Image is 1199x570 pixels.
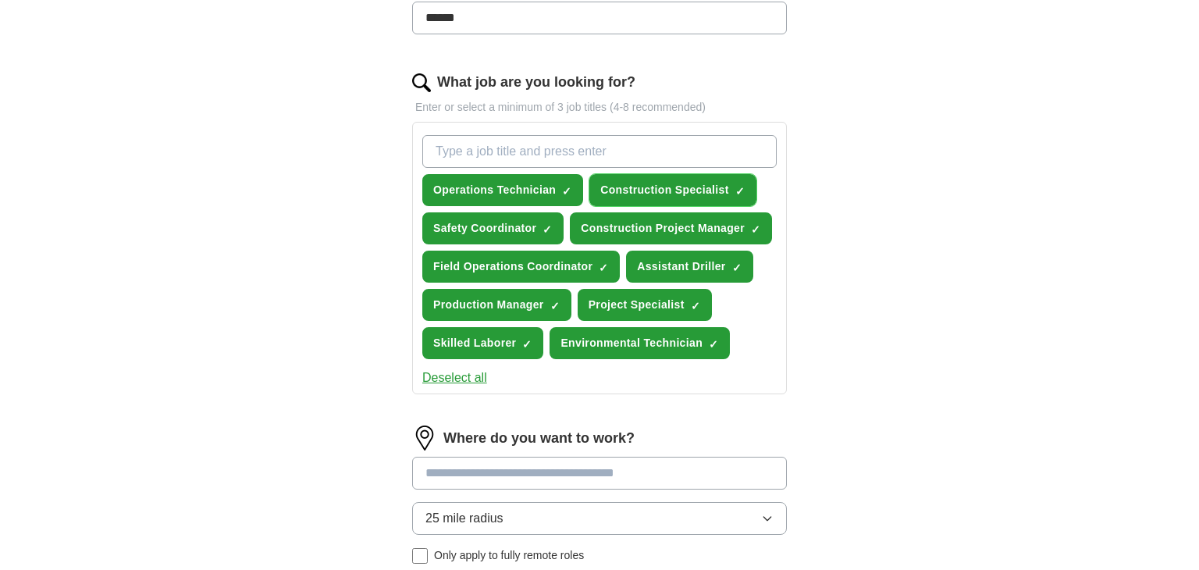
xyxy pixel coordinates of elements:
[433,258,592,275] span: Field Operations Coordinator
[751,223,760,236] span: ✓
[637,258,725,275] span: Assistant Driller
[589,297,685,313] span: Project Specialist
[434,547,584,564] span: Only apply to fully remote roles
[433,297,544,313] span: Production Manager
[550,327,730,359] button: Environmental Technician✓
[589,174,756,206] button: Construction Specialist✓
[735,185,745,198] span: ✓
[422,369,487,387] button: Deselect all
[437,72,635,93] label: What job are you looking for?
[422,289,571,321] button: Production Manager✓
[600,182,728,198] span: Construction Specialist
[412,99,787,116] p: Enter or select a minimum of 3 job titles (4-8 recommended)
[422,135,777,168] input: Type a job title and press enter
[422,251,620,283] button: Field Operations Coordinator✓
[543,223,552,236] span: ✓
[626,251,752,283] button: Assistant Driller✓
[422,174,583,206] button: Operations Technician✓
[412,548,428,564] input: Only apply to fully remote roles
[422,212,564,244] button: Safety Coordinator✓
[433,182,556,198] span: Operations Technician
[412,502,787,535] button: 25 mile radius
[562,185,571,198] span: ✓
[581,220,745,237] span: Construction Project Manager
[412,73,431,92] img: search.png
[599,262,608,274] span: ✓
[570,212,772,244] button: Construction Project Manager✓
[709,338,718,351] span: ✓
[560,335,703,351] span: Environmental Technician
[578,289,712,321] button: Project Specialist✓
[425,509,503,528] span: 25 mile radius
[433,335,516,351] span: Skilled Laborer
[422,327,543,359] button: Skilled Laborer✓
[522,338,532,351] span: ✓
[412,426,437,451] img: location.png
[550,300,560,312] span: ✓
[691,300,700,312] span: ✓
[433,220,536,237] span: Safety Coordinator
[443,428,635,449] label: Where do you want to work?
[732,262,742,274] span: ✓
